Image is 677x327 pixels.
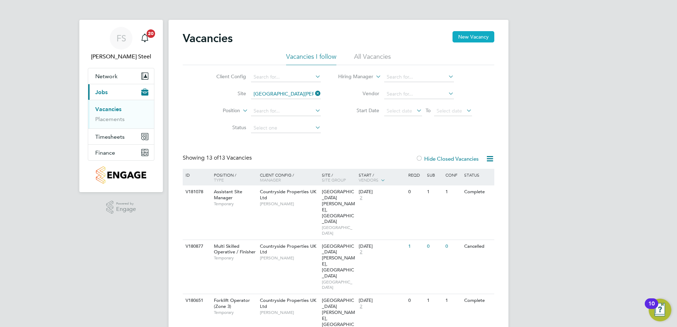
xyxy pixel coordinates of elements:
[95,73,118,80] span: Network
[359,243,405,249] div: [DATE]
[260,177,281,183] span: Manager
[453,31,494,42] button: New Vacancy
[214,201,256,207] span: Temporary
[444,240,462,253] div: 0
[338,90,379,97] label: Vendor
[406,240,425,253] div: 1
[214,255,256,261] span: Temporary
[444,185,462,199] div: 1
[359,189,405,195] div: [DATE]
[260,297,316,309] span: Countryside Properties UK Ltd
[462,294,493,307] div: Complete
[209,169,258,186] div: Position /
[648,304,655,313] div: 10
[214,177,224,183] span: Type
[322,243,355,279] span: [GEOGRAPHIC_DATA][PERSON_NAME], [GEOGRAPHIC_DATA]
[444,294,462,307] div: 1
[88,129,154,144] button: Timesheets
[416,155,479,162] label: Hide Closed Vacancies
[138,27,152,50] a: 20
[251,123,321,133] input: Select one
[199,107,240,114] label: Position
[184,185,209,199] div: V181078
[260,243,316,255] span: Countryside Properties UK Ltd
[95,133,125,140] span: Timesheets
[322,177,346,183] span: Site Group
[183,31,233,45] h2: Vacancies
[322,189,355,224] span: [GEOGRAPHIC_DATA][PERSON_NAME], [GEOGRAPHIC_DATA]
[88,100,154,128] div: Jobs
[147,29,155,38] span: 20
[260,310,318,315] span: [PERSON_NAME]
[359,304,363,310] span: 2
[251,89,321,99] input: Search for...
[183,154,253,162] div: Showing
[286,52,336,65] li: Vacancies I follow
[406,169,425,181] div: Reqd
[387,108,412,114] span: Select date
[322,279,355,290] span: [GEOGRAPHIC_DATA]
[425,185,444,199] div: 1
[95,149,115,156] span: Finance
[384,72,454,82] input: Search for...
[95,89,108,96] span: Jobs
[214,297,250,309] span: Forklift Operator (Zone 3)
[357,169,406,187] div: Start /
[406,294,425,307] div: 0
[423,106,433,115] span: To
[251,72,321,82] input: Search for...
[425,294,444,307] div: 1
[88,84,154,100] button: Jobs
[359,177,379,183] span: Vendors
[205,73,246,80] label: Client Config
[462,169,493,181] div: Status
[184,240,209,253] div: V180877
[338,107,379,114] label: Start Date
[425,169,444,181] div: Sub
[206,154,252,161] span: 13 Vacancies
[260,189,316,201] span: Countryside Properties UK Ltd
[322,225,355,236] span: [GEOGRAPHIC_DATA]
[444,169,462,181] div: Conf
[359,249,363,255] span: 2
[96,166,146,184] img: countryside-properties-logo-retina.png
[79,20,163,192] nav: Main navigation
[116,34,126,43] span: FS
[184,169,209,181] div: ID
[384,89,454,99] input: Search for...
[260,255,318,261] span: [PERSON_NAME]
[205,124,246,131] label: Status
[425,240,444,253] div: 0
[359,195,363,201] span: 2
[116,201,136,207] span: Powered by
[260,201,318,207] span: [PERSON_NAME]
[106,201,136,214] a: Powered byEngage
[354,52,391,65] li: All Vacancies
[437,108,462,114] span: Select date
[320,169,357,186] div: Site /
[406,185,425,199] div: 0
[214,310,256,315] span: Temporary
[88,166,154,184] a: Go to home page
[205,90,246,97] label: Site
[332,73,373,80] label: Hiring Manager
[258,169,320,186] div: Client Config /
[251,106,321,116] input: Search for...
[88,145,154,160] button: Finance
[462,185,493,199] div: Complete
[95,106,121,113] a: Vacancies
[206,154,219,161] span: 13 of
[184,294,209,307] div: V180651
[214,189,242,201] span: Assistant Site Manager
[95,116,125,122] a: Placements
[359,298,405,304] div: [DATE]
[116,206,136,212] span: Engage
[649,299,671,321] button: Open Resource Center, 10 new notifications
[88,52,154,61] span: Flynn Steel
[462,240,493,253] div: Cancelled
[214,243,256,255] span: Multi Skilled Operative / Finisher
[88,27,154,61] a: FS[PERSON_NAME] Steel
[88,68,154,84] button: Network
